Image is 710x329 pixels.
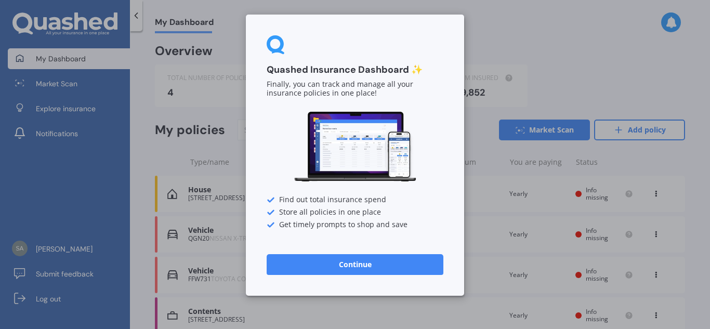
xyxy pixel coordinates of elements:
div: Find out total insurance spend [267,196,443,204]
h3: Quashed Insurance Dashboard ✨ [267,64,443,76]
div: Store all policies in one place [267,208,443,217]
img: Dashboard [293,110,417,183]
div: Get timely prompts to shop and save [267,221,443,229]
button: Continue [267,254,443,275]
p: Finally, you can track and manage all your insurance policies in one place! [267,80,443,98]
